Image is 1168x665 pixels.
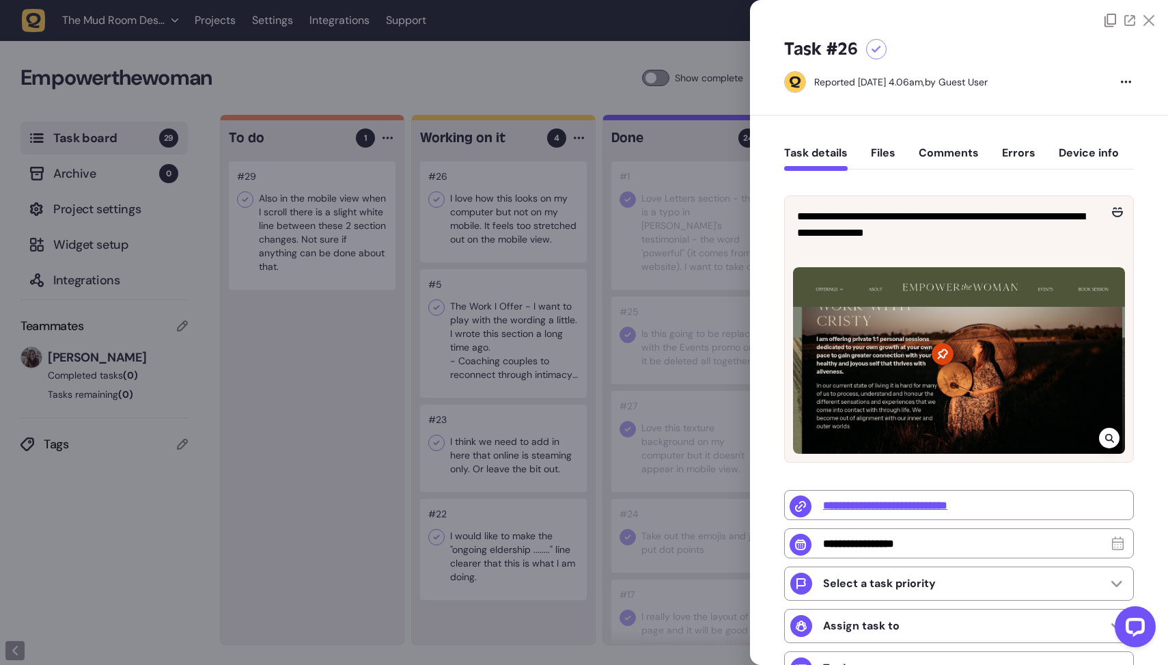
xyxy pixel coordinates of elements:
button: Errors [1002,146,1035,171]
button: Files [871,146,895,171]
p: Select a task priority [823,577,936,591]
h5: Task #26 [784,38,858,60]
p: Assign task to [823,619,900,633]
div: Reported [DATE] 4.06am, [814,76,925,88]
img: Guest User [785,72,805,92]
div: by Guest User [814,75,988,89]
button: Task details [784,146,848,171]
iframe: LiveChat chat widget [1104,601,1161,658]
button: Device info [1059,146,1119,171]
button: Comments [919,146,979,171]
